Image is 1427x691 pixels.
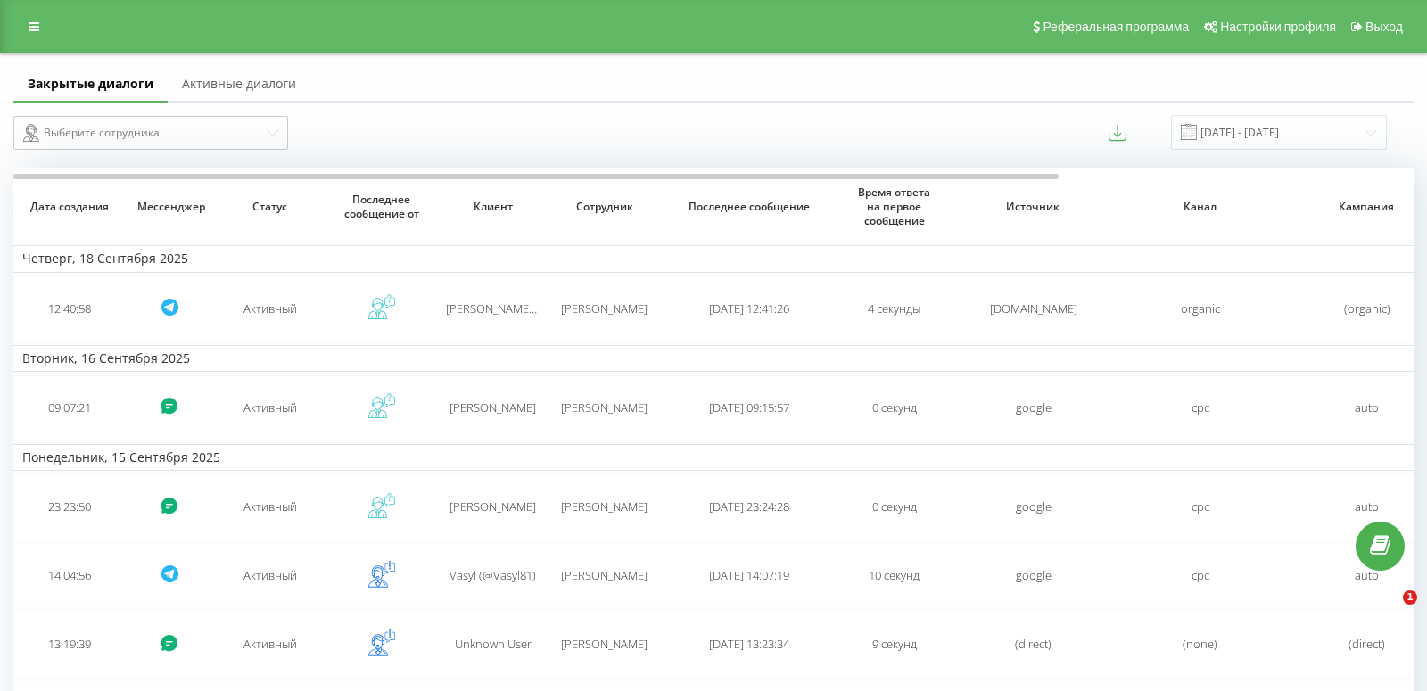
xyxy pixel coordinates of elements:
[450,200,535,214] span: Клиент
[214,612,326,677] td: Активный
[13,543,125,608] td: 14:04:56
[1403,590,1417,605] span: 1
[1355,399,1379,415] span: auto
[838,543,950,608] td: 10 секунд
[1344,300,1390,317] span: (organic)
[1192,399,1209,415] span: cpc
[214,474,326,539] td: Активный
[561,399,648,415] span: [PERSON_NAME]
[339,193,424,220] span: Последнее сообщение от
[137,200,202,214] span: Мессенджер
[1181,300,1220,317] span: organic
[990,300,1077,317] span: [DOMAIN_NAME]
[677,200,821,214] span: Последнее сообщение
[1109,124,1126,142] button: Экспортировать сообщения
[227,200,312,214] span: Статус
[1365,20,1403,34] span: Выход
[446,300,619,317] span: [PERSON_NAME] (@Andriy_Mykh)
[966,200,1100,214] span: Источник
[1016,399,1052,415] span: google
[709,399,789,415] span: [DATE] 09:15:57
[168,67,310,103] a: Активные диалоги
[709,567,789,583] span: [DATE] 14:07:19
[1016,567,1052,583] span: google
[1192,498,1209,514] span: cpc
[561,636,648,652] span: [PERSON_NAME]
[561,498,648,514] span: [PERSON_NAME]
[838,474,950,539] td: 0 секунд
[13,474,125,539] td: 23:23:50
[214,375,326,440] td: Активный
[1349,636,1385,652] span: (direct)
[838,612,950,677] td: 9 секунд
[561,300,648,317] span: [PERSON_NAME]
[450,498,536,514] span: [PERSON_NAME]
[1355,498,1379,514] span: auto
[1366,590,1409,633] iframe: Intercom live chat
[1183,636,1217,652] span: (none)
[455,636,532,652] span: Unknown User
[852,185,936,227] span: Время ответа на первое сообщение
[1133,200,1266,214] span: Канал
[13,375,125,440] td: 09:07:21
[13,612,125,677] td: 13:19:39
[1192,567,1209,583] span: cpc
[450,567,536,583] span: Vasyl (@Vasyl81)
[214,276,326,341] td: Активный
[1015,636,1052,652] span: (direct)
[13,276,125,341] td: 12:40:58
[709,300,789,317] span: [DATE] 12:41:26
[1355,567,1379,583] span: auto
[838,375,950,440] td: 0 секунд
[23,122,264,144] div: Выберите сотрудника
[1016,498,1052,514] span: google
[1043,20,1189,34] span: Реферальная программа
[709,498,789,514] span: [DATE] 23:24:28
[838,276,950,341] td: 4 секунды
[709,636,789,652] span: [DATE] 13:23:34
[1220,20,1336,34] span: Настройки профиля
[214,543,326,608] td: Активный
[562,200,647,214] span: Сотрудник
[450,399,536,415] span: [PERSON_NAME]
[13,67,168,103] a: Закрытые диалоги
[561,567,648,583] span: [PERSON_NAME]
[27,200,111,214] span: Дата создания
